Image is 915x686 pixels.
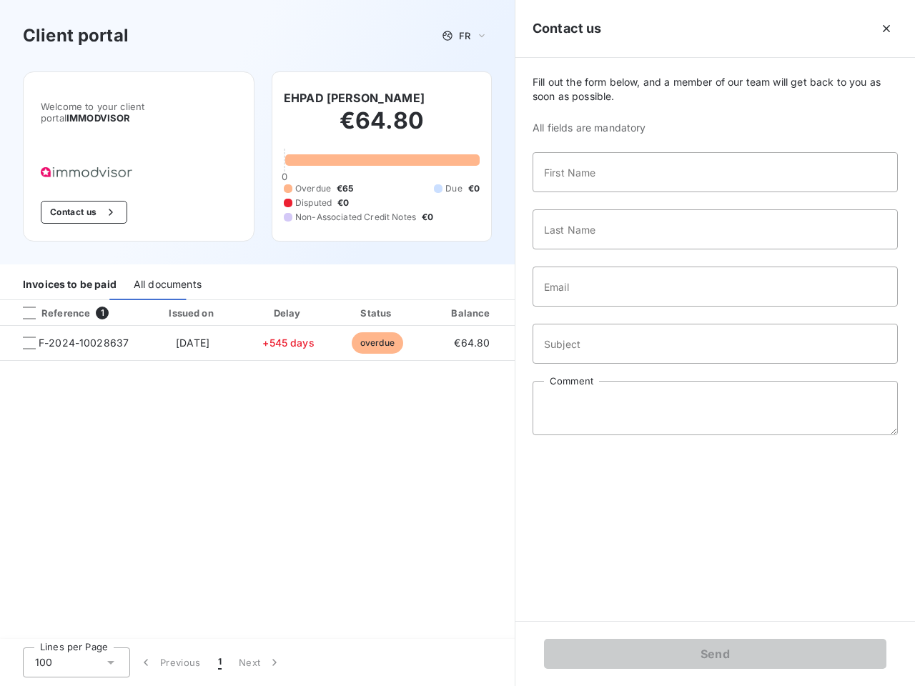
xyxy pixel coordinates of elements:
[134,270,202,300] div: All documents
[337,182,353,195] span: €65
[248,306,330,320] div: Delay
[209,647,230,677] button: 1
[533,19,602,39] h5: Contact us
[295,211,416,224] span: Non-Associated Credit Notes
[454,337,490,349] span: €64.80
[533,267,898,307] input: placeholder
[337,197,349,209] span: €0
[533,209,898,249] input: placeholder
[284,106,480,149] h2: €64.80
[335,306,420,320] div: Status
[41,167,132,178] img: Company logo
[445,182,462,195] span: Due
[468,182,480,195] span: €0
[425,306,518,320] div: Balance
[41,101,237,124] span: Welcome to your client portal
[230,647,290,677] button: Next
[218,655,222,670] span: 1
[130,647,209,677] button: Previous
[295,197,332,209] span: Disputed
[282,171,287,182] span: 0
[66,112,131,124] span: IMMODVISOR
[352,332,403,354] span: overdue
[295,182,331,195] span: Overdue
[143,306,242,320] div: Issued on
[39,336,129,350] span: F-2024-10028637
[35,655,52,670] span: 100
[284,89,425,106] h6: EHPAD [PERSON_NAME]
[533,121,898,135] span: All fields are mandatory
[96,307,109,319] span: 1
[23,270,117,300] div: Invoices to be paid
[533,75,898,104] span: Fill out the form below, and a member of our team will get back to you as soon as possible.
[262,337,314,349] span: +545 days
[544,639,886,669] button: Send
[23,23,129,49] h3: Client portal
[533,152,898,192] input: placeholder
[422,211,433,224] span: €0
[533,324,898,364] input: placeholder
[176,337,209,349] span: [DATE]
[41,201,127,224] button: Contact us
[459,30,470,41] span: FR
[11,307,90,319] div: Reference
